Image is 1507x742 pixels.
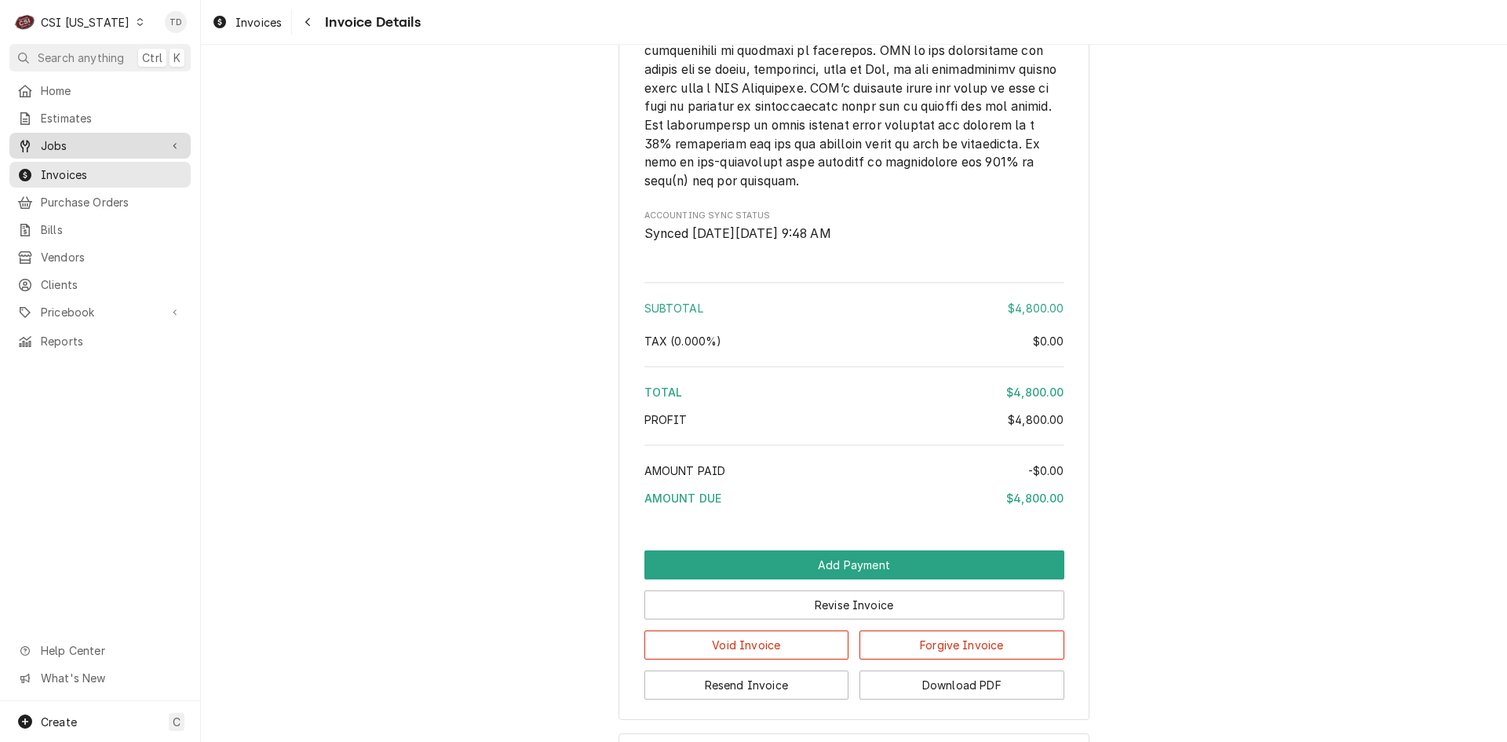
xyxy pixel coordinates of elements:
[41,642,181,659] span: Help Center
[644,492,722,505] span: Amount Due
[14,11,36,33] div: C
[644,226,831,241] span: Synced [DATE][DATE] 9:48 AM
[9,217,191,243] a: Bills
[644,620,1064,660] div: Button Group Row
[859,631,1064,660] button: Forgive Invoice
[9,244,191,270] a: Vendors
[644,386,683,399] span: Total
[41,333,183,349] span: Reports
[41,670,181,686] span: What's New
[9,272,191,298] a: Clients
[859,671,1064,700] button: Download PDF
[644,671,849,700] button: Resend Invoice
[41,276,183,293] span: Clients
[644,302,703,315] span: Subtotal
[206,9,288,35] a: Invoices
[644,210,1064,243] div: Accounting Sync Status
[644,579,1064,620] div: Button Group Row
[1008,300,1064,316] div: $4,800.00
[644,276,1064,517] div: Amount Summary
[9,78,191,104] a: Home
[644,411,1064,428] div: Profit
[142,49,162,66] span: Ctrl
[320,12,420,33] span: Invoice Details
[9,133,191,159] a: Go to Jobs
[41,304,159,320] span: Pricebook
[644,490,1064,506] div: Amount Due
[644,333,1064,349] div: Tax
[173,714,181,730] span: C
[1006,384,1064,400] div: $4,800.00
[41,82,183,99] span: Home
[644,550,1064,579] div: Button Group Row
[235,14,282,31] span: Invoices
[1033,333,1064,349] div: $0.00
[38,49,124,66] span: Search anything
[295,9,320,35] button: Navigate back
[41,14,130,31] div: CSI [US_STATE]
[644,631,849,660] button: Void Invoice
[9,105,191,131] a: Estimates
[9,189,191,215] a: Purchase Orders
[9,44,191,71] button: Search anythingCtrlK
[1028,462,1064,479] div: -$0.00
[644,590,1064,620] button: Revise Invoice
[41,166,183,183] span: Invoices
[1006,490,1064,506] div: $4,800.00
[9,665,191,691] a: Go to What's New
[165,11,187,33] div: Tim Devereux's Avatar
[644,660,1064,700] div: Button Group Row
[644,550,1064,579] button: Add Payment
[9,299,191,325] a: Go to Pricebook
[1008,411,1064,428] div: $4,800.00
[41,137,159,154] span: Jobs
[14,11,36,33] div: CSI Kentucky's Avatar
[41,715,77,729] span: Create
[173,49,181,66] span: K
[9,638,191,663] a: Go to Help Center
[644,464,726,477] span: Amount Paid
[41,110,183,126] span: Estimates
[9,328,191,354] a: Reports
[165,11,187,33] div: TD
[644,384,1064,400] div: Total
[644,300,1064,316] div: Subtotal
[644,462,1064,479] div: Amount Paid
[644,210,1064,222] span: Accounting Sync Status
[644,413,688,426] span: Profit
[644,225,1064,243] span: Accounting Sync Status
[41,221,183,238] span: Bills
[644,334,722,348] span: Tax ( 0.000% )
[41,249,183,265] span: Vendors
[644,550,1064,700] div: Button Group
[9,162,191,188] a: Invoices
[41,194,183,210] span: Purchase Orders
